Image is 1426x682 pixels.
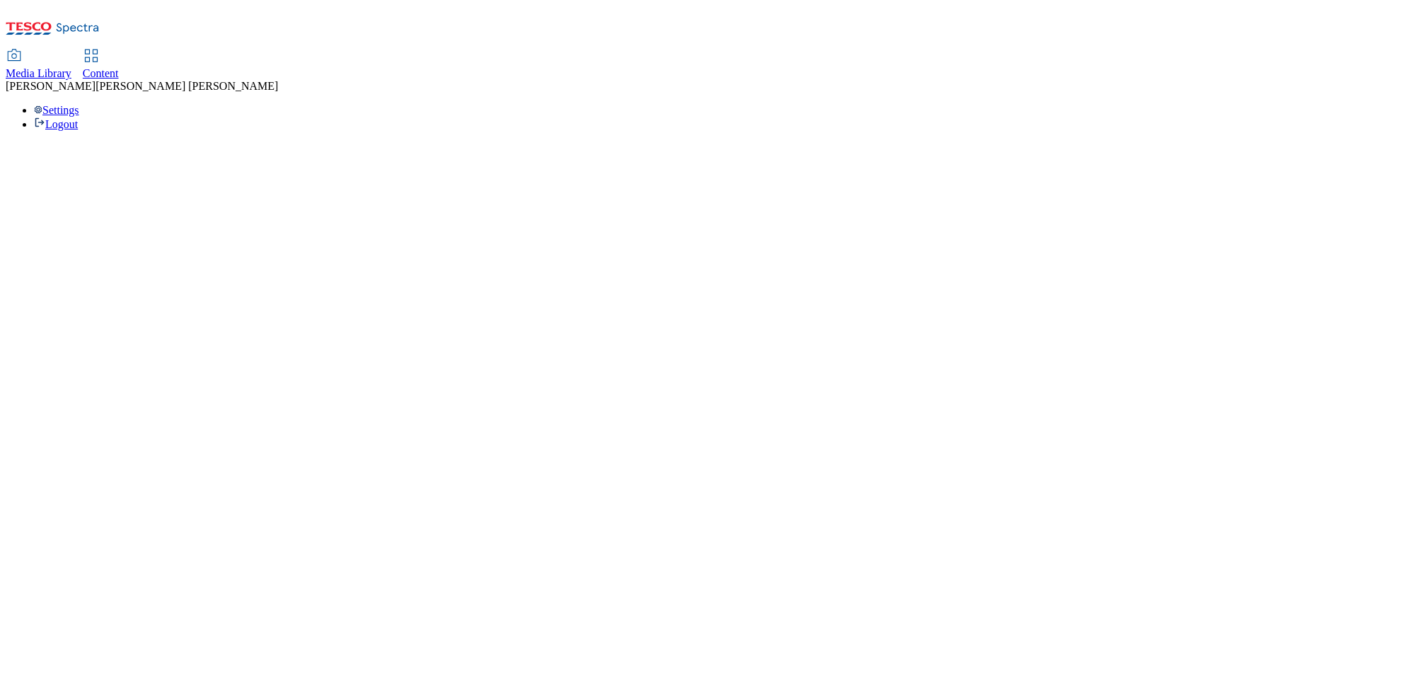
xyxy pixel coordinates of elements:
span: [PERSON_NAME] [6,80,95,92]
span: Content [83,67,119,79]
a: Settings [34,104,79,116]
span: [PERSON_NAME] [PERSON_NAME] [95,80,278,92]
a: Logout [34,118,78,130]
a: Content [83,50,119,80]
a: Media Library [6,50,71,80]
span: Media Library [6,67,71,79]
